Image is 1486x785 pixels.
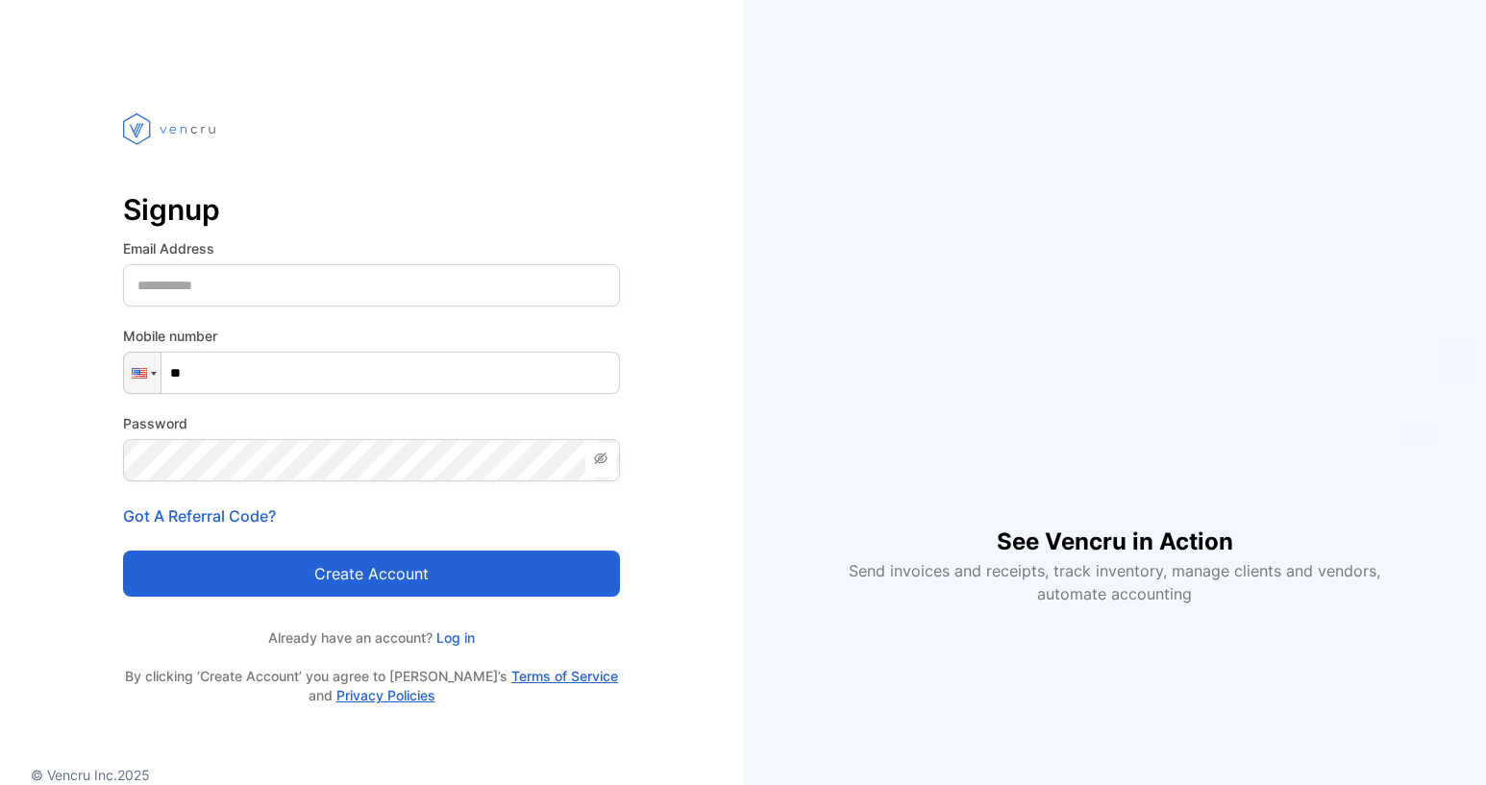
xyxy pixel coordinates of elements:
a: Terms of Service [511,668,618,684]
p: Got A Referral Code? [123,504,620,527]
label: Mobile number [123,326,620,346]
label: Password [123,413,620,433]
iframe: YouTube video player [836,181,1394,494]
p: Already have an account? [123,627,620,648]
p: Signup [123,186,620,233]
label: Email Address [123,238,620,258]
img: vencru logo [123,77,219,181]
a: Log in [433,629,475,646]
a: Privacy Policies [336,687,435,703]
p: By clicking ‘Create Account’ you agree to [PERSON_NAME]’s and [123,667,620,705]
p: Send invoices and receipts, track inventory, manage clients and vendors, automate accounting [838,559,1392,605]
div: United States: + 1 [124,353,161,393]
h1: See Vencru in Action [997,494,1233,559]
button: Create account [123,551,620,597]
